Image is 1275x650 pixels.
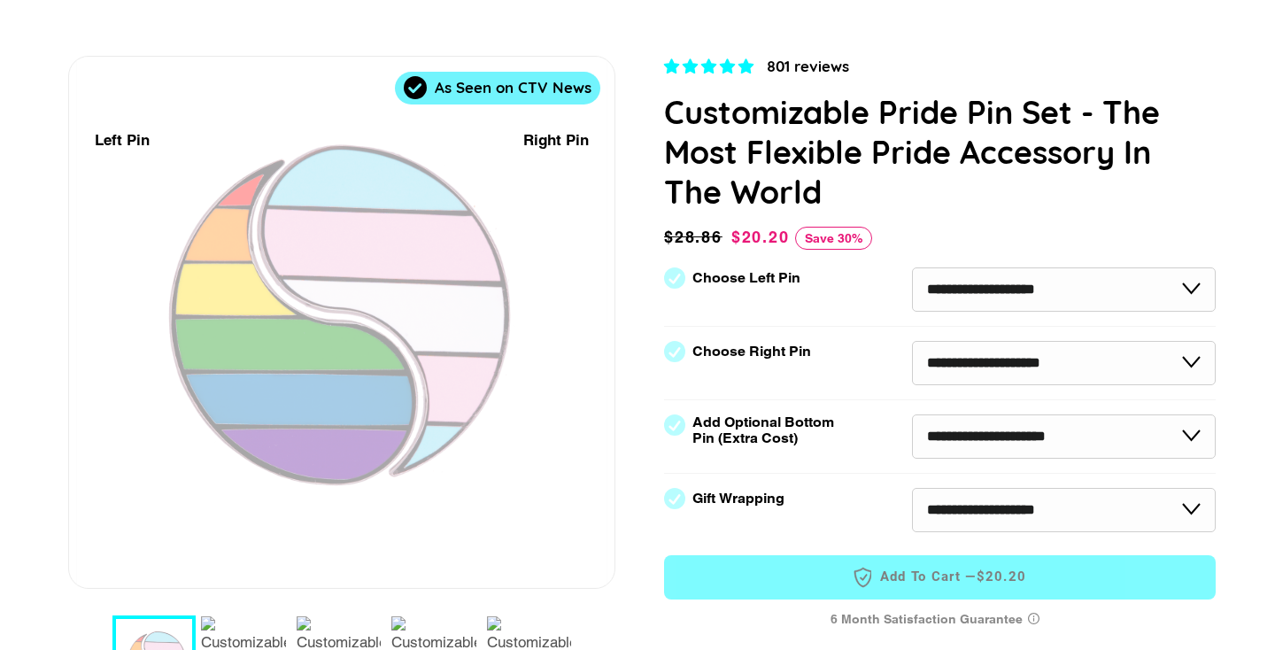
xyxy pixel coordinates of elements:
label: Gift Wrapping [692,491,784,507]
h1: Customizable Pride Pin Set - The Most Flexible Pride Accessory In The World [664,92,1216,212]
span: Add to Cart — [691,566,1189,589]
button: Add to Cart —$20.20 [664,555,1216,600]
span: $20.20 [731,228,790,246]
label: Choose Left Pin [692,270,800,286]
span: $28.86 [664,225,727,250]
label: Choose Right Pin [692,344,811,360]
span: 801 reviews [767,57,849,75]
div: 6 Month Satisfaction Guarantee [664,603,1216,636]
span: Save 30% [795,227,872,250]
div: 1 / 9 [69,57,614,588]
label: Add Optional Bottom Pin (Extra Cost) [692,414,841,446]
span: 4.83 stars [664,58,758,75]
span: $20.20 [977,568,1027,586]
div: Right Pin [523,128,589,152]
